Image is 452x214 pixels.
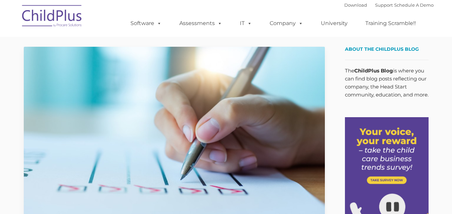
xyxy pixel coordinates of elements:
[173,17,229,30] a: Assessments
[263,17,310,30] a: Company
[354,67,393,74] strong: ChildPlus Blog
[19,0,86,34] img: ChildPlus by Procare Solutions
[375,2,393,8] a: Support
[359,17,423,30] a: Training Scramble!!
[233,17,259,30] a: IT
[344,2,434,8] font: |
[344,2,367,8] a: Download
[345,67,429,99] p: The is where you can find blog posts reflecting our company, the Head Start community, education,...
[314,17,354,30] a: University
[124,17,168,30] a: Software
[394,2,434,8] a: Schedule A Demo
[345,46,419,52] span: About the ChildPlus Blog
